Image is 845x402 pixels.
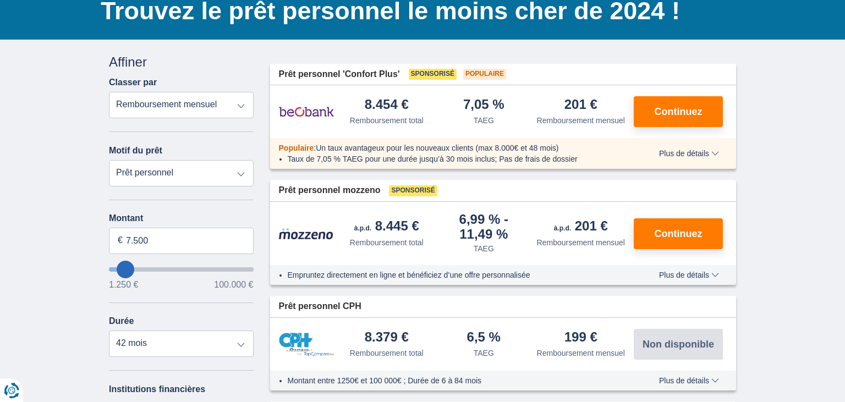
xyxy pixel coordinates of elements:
[537,348,625,359] div: Remboursement mensuel
[279,228,334,240] img: pret personnel Mozzeno
[474,243,494,254] div: TAEG
[634,218,723,249] button: Continuez
[564,98,597,113] div: 201 €
[288,153,627,164] li: Taux de 7,05 % TAEG pour une durée jusqu’à 30 mois inclus; Pas de frais de dossier
[109,280,138,289] span: 1.250 €
[463,69,506,80] span: Populaire
[279,333,334,356] img: pret personnel CPH Banque
[634,96,723,127] button: Continuez
[365,331,409,345] div: 8.379 €
[659,377,719,384] span: Plus de détails
[651,149,727,158] button: Plus de détails
[316,144,558,152] span: Un taux avantageux pour les nouveaux clients (max 8.000€ et 48 mois)
[350,348,424,359] div: Remboursement total
[651,376,727,385] button: Plus de détails
[214,280,253,289] span: 100.000 €
[109,213,254,223] label: Montant
[118,234,123,247] span: €
[659,271,719,279] span: Plus de détails
[354,219,419,235] div: 8.445 €
[279,98,334,125] img: pret personnel Beobank
[440,213,528,241] div: 6,99 %
[270,142,636,153] div: :
[463,98,504,113] div: 7,05 %
[474,115,494,126] div: TAEG
[279,144,314,152] span: Populaire
[564,331,597,345] div: 199 €
[365,98,409,113] div: 8.454 €
[279,68,400,81] span: Prêt personnel 'Confort Plus'
[651,271,727,279] button: Plus de détails
[554,219,608,235] div: 201 €
[288,375,627,386] li: Montant entre 1250€ et 100 000€ ; Durée de 6 à 84 mois
[109,146,162,156] label: Motif du prêt
[350,115,424,126] div: Remboursement total
[288,269,627,280] li: Empruntez directement en ligne et bénéficiez d’une offre personnalisée
[389,185,437,196] span: Sponsorisé
[655,107,703,117] span: Continuez
[474,348,494,359] div: TAEG
[655,229,703,239] span: Continuez
[109,267,254,272] input: wantToBorrow
[467,331,501,345] div: 6,5 %
[350,237,424,248] div: Remboursement total
[537,115,625,126] div: Remboursement mensuel
[109,78,157,87] label: Classer par
[643,339,714,349] span: Non disponible
[279,300,361,313] span: Prêt personnel CPH
[659,150,719,157] span: Plus de détails
[109,53,254,71] div: Affiner
[109,384,205,394] label: Institutions financières
[537,237,625,248] div: Remboursement mensuel
[279,184,381,197] span: Prêt personnel mozzeno
[634,329,723,360] button: Non disponible
[409,69,457,80] span: Sponsorisé
[109,316,134,326] label: Durée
